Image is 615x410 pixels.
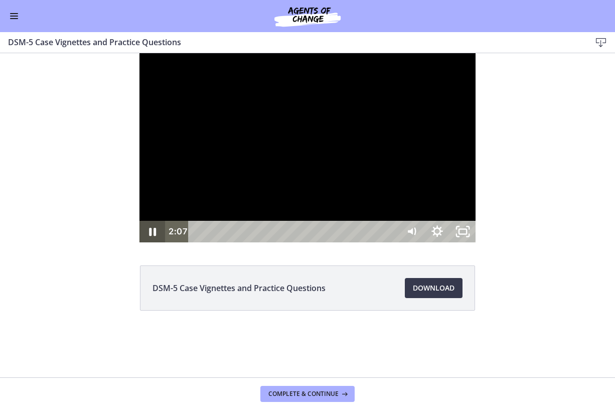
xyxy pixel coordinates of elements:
a: Download [405,278,463,298]
button: Pause [139,168,165,189]
button: Mute [399,168,424,189]
img: Agents of Change [247,4,368,28]
div: Playbar [198,168,392,189]
h3: DSM-5 Case Vignettes and Practice Questions [8,36,575,48]
span: DSM-5 Case Vignettes and Practice Questions [152,282,326,294]
span: Complete & continue [268,390,339,398]
button: Unfullscreen [450,168,476,189]
span: Download [413,282,454,294]
button: Complete & continue [260,386,355,402]
button: Enable menu [8,10,20,22]
button: Show settings menu [424,168,450,189]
